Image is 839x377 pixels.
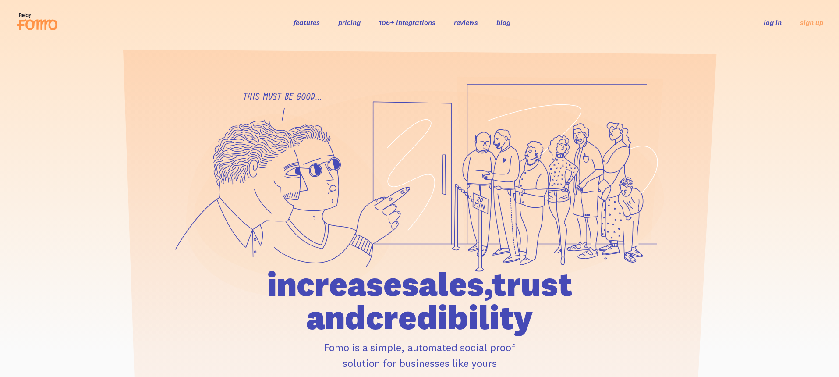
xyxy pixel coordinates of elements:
[217,339,623,371] p: Fomo is a simple, automated social proof solution for businesses like yours
[338,18,361,27] a: pricing
[454,18,478,27] a: reviews
[800,18,823,27] a: sign up
[379,18,435,27] a: 106+ integrations
[217,267,623,334] h1: increase sales, trust and credibility
[764,18,782,27] a: log in
[496,18,510,27] a: blog
[294,18,320,27] a: features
